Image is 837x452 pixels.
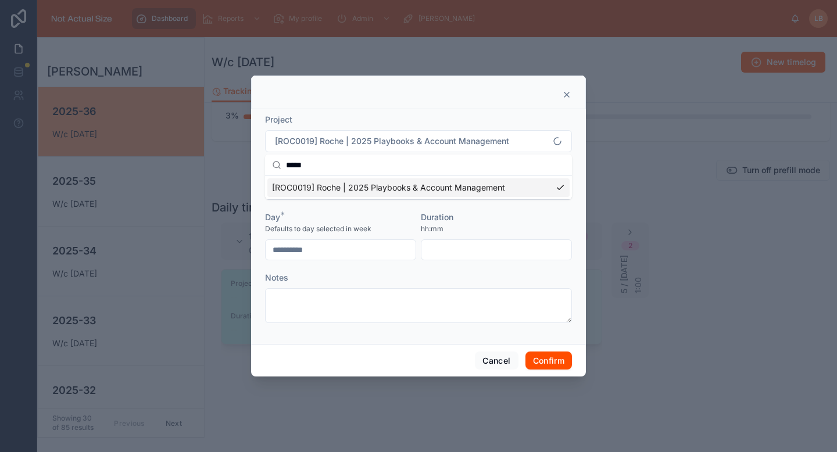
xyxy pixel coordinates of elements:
[265,176,572,199] div: Suggestions
[475,351,518,370] button: Cancel
[265,272,288,282] span: Notes
[272,182,505,193] span: [ROC0019] Roche | 2025 Playbooks & Account Management
[265,114,292,124] span: Project
[265,130,572,152] button: Select Button
[265,224,371,234] span: Defaults to day selected in week
[525,351,572,370] button: Confirm
[421,224,443,234] span: hh:mm
[421,212,453,222] span: Duration
[275,135,509,147] span: [ROC0019] Roche | 2025 Playbooks & Account Management
[265,212,280,222] span: Day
